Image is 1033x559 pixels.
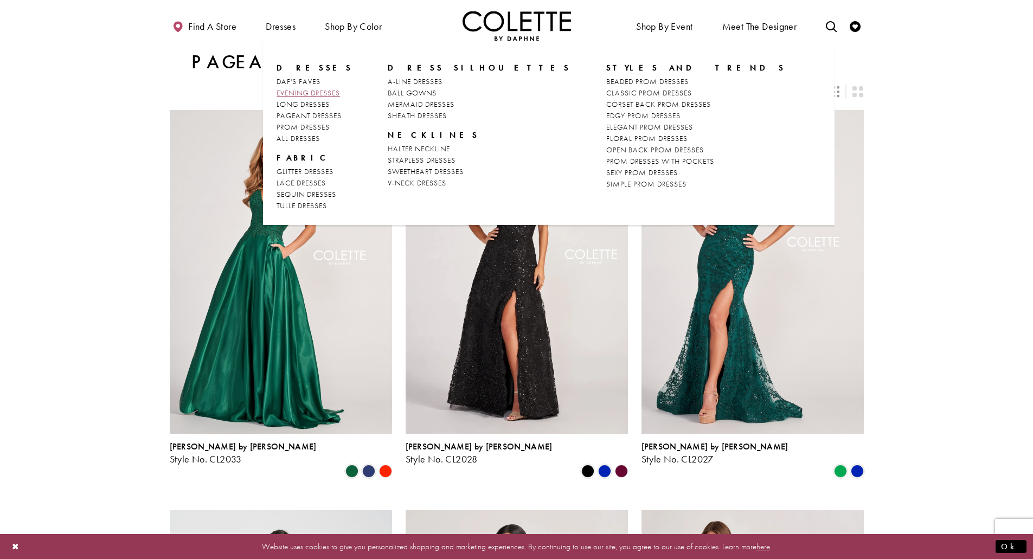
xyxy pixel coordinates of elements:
[641,441,788,452] span: [PERSON_NAME] by [PERSON_NAME]
[406,110,628,433] a: Visit Colette by Daphne Style No. CL2028 Page
[277,87,352,99] a: EVENING DRESSES
[720,11,800,41] a: Meet the designer
[581,465,594,478] i: Black
[277,76,320,86] span: DAF'S FAVES
[277,189,336,199] span: SEQUIN DRESSES
[641,110,864,433] a: Visit Colette by Daphne Style No. CL2027 Page
[388,155,570,166] a: STRAPLESS DRESSES
[756,541,770,551] a: here
[191,52,411,73] h1: Pageant Dresses
[722,21,797,32] span: Meet the designer
[406,442,553,465] div: Colette by Daphne Style No. CL2028
[277,62,352,73] span: Dresses
[266,21,296,32] span: Dresses
[277,122,330,132] span: PROM DRESSES
[388,155,455,165] span: STRAPLESS DRESSES
[606,133,786,144] a: FLORAL PROM DRESSES
[388,143,570,155] a: HALTER NECKLINE
[78,539,955,554] p: Website uses cookies to give you personalized shopping and marketing experiences. By continuing t...
[388,130,570,140] span: NECKLINES
[388,62,570,73] span: DRESS SILHOUETTES
[345,465,358,478] i: Hunter
[388,88,437,98] span: BALL GOWNS
[606,62,786,73] span: STYLES AND TRENDS
[388,166,464,176] span: SWEETHEART DRESSES
[388,130,479,140] span: NECKLINES
[388,76,570,87] a: A-LINE DRESSES
[606,168,678,177] span: SEXY PROM DRESSES
[170,11,239,41] a: Find a store
[606,145,704,155] span: OPEN BACK PROM DRESSES
[277,121,352,133] a: PROM DRESSES
[388,177,570,189] a: V-NECK DRESSES
[170,441,317,452] span: [PERSON_NAME] by [PERSON_NAME]
[406,441,553,452] span: [PERSON_NAME] by [PERSON_NAME]
[277,152,331,163] span: FABRIC
[362,465,375,478] i: Navy Blue
[606,179,686,189] span: SIMPLE PROM DRESSES
[7,537,25,556] button: Close Dialog
[606,156,714,166] span: PROM DRESSES WITH POCKETS
[388,111,447,120] span: SHEATH DRESSES
[277,166,333,176] span: GLITTER DRESSES
[463,11,571,41] a: Visit Home Page
[615,465,628,478] i: Cabernet
[388,178,446,188] span: V-NECK DRESSES
[641,453,714,465] span: Style No. CL2027
[277,76,352,87] a: DAF'S FAVES
[598,465,611,478] i: Royal Blue
[606,87,786,99] a: CLASSIC PROM DRESSES
[379,465,392,478] i: Scarlet
[277,111,342,120] span: PAGEANT DRESSES
[606,167,786,178] a: SEXY PROM DRESSES
[606,88,692,98] span: CLASSIC PROM DRESSES
[163,80,870,104] div: Layout Controls
[606,122,693,132] span: ELEGANT PROM DRESSES
[606,144,786,156] a: OPEN BACK PROM DRESSES
[606,156,786,167] a: PROM DRESSES WITH POCKETS
[463,11,571,41] img: Colette by Daphne
[388,144,450,153] span: HALTER NECKLINE
[606,99,711,109] span: CORSET BACK PROM DRESSES
[388,87,570,99] a: BALL GOWNS
[277,99,330,109] span: LONG DRESSES
[636,21,692,32] span: Shop By Event
[388,76,442,86] span: A-LINE DRESSES
[277,177,352,189] a: LACE DRESSES
[277,152,352,163] span: FABRIC
[188,21,236,32] span: Find a store
[277,189,352,200] a: SEQUIN DRESSES
[823,11,839,41] a: Toggle search
[277,88,340,98] span: EVENING DRESSES
[277,166,352,177] a: GLITTER DRESSES
[170,453,242,465] span: Style No. CL2033
[606,99,786,110] a: CORSET BACK PROM DRESSES
[606,121,786,133] a: ELEGANT PROM DRESSES
[606,110,786,121] a: EDGY PROM DRESSES
[834,465,847,478] i: Emerald
[406,453,478,465] span: Style No. CL2028
[277,133,352,144] a: ALL DRESSES
[606,178,786,190] a: SIMPLE PROM DRESSES
[641,442,788,465] div: Colette by Daphne Style No. CL2027
[170,110,392,433] a: Visit Colette by Daphne Style No. CL2033 Page
[606,111,681,120] span: EDGY PROM DRESSES
[277,201,327,210] span: TULLE DRESSES
[388,166,570,177] a: SWEETHEART DRESSES
[606,76,689,86] span: BEADED PROM DRESSES
[996,539,1026,553] button: Submit Dialog
[277,133,320,143] span: ALL DRESSES
[606,76,786,87] a: BEADED PROM DRESSES
[851,465,864,478] i: Royal Blue
[606,133,688,143] span: FLORAL PROM DRESSES
[322,11,384,41] span: Shop by color
[277,178,326,188] span: LACE DRESSES
[388,99,454,109] span: MERMAID DRESSES
[277,110,352,121] a: PAGEANT DRESSES
[325,21,382,32] span: Shop by color
[633,11,695,41] span: Shop By Event
[170,442,317,465] div: Colette by Daphne Style No. CL2033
